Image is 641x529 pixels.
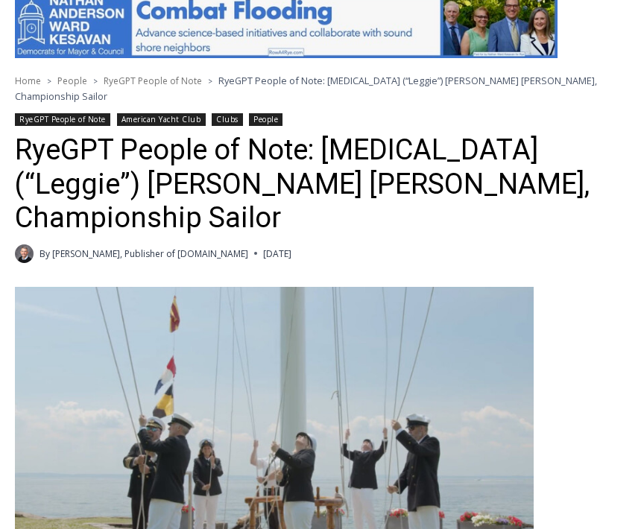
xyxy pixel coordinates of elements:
[263,247,291,261] time: [DATE]
[212,113,243,126] a: Clubs
[15,74,597,102] span: RyeGPT People of Note: [MEDICAL_DATA] (“Leggie”) [PERSON_NAME] [PERSON_NAME], Championship Sailor
[40,247,50,261] span: By
[93,76,98,86] span: >
[52,247,248,260] a: [PERSON_NAME], Publisher of [DOMAIN_NAME]
[15,75,41,87] a: Home
[208,76,212,86] span: >
[47,76,51,86] span: >
[249,113,282,126] a: People
[15,113,110,126] a: RyeGPT People of Note
[57,75,87,87] a: People
[104,75,202,87] a: RyeGPT People of Note
[15,133,626,235] h1: RyeGPT People of Note: [MEDICAL_DATA] (“Leggie”) [PERSON_NAME] [PERSON_NAME], Championship Sailor
[15,244,34,263] a: Author image
[117,113,206,126] a: American Yacht Club
[15,73,626,104] nav: Breadcrumbs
